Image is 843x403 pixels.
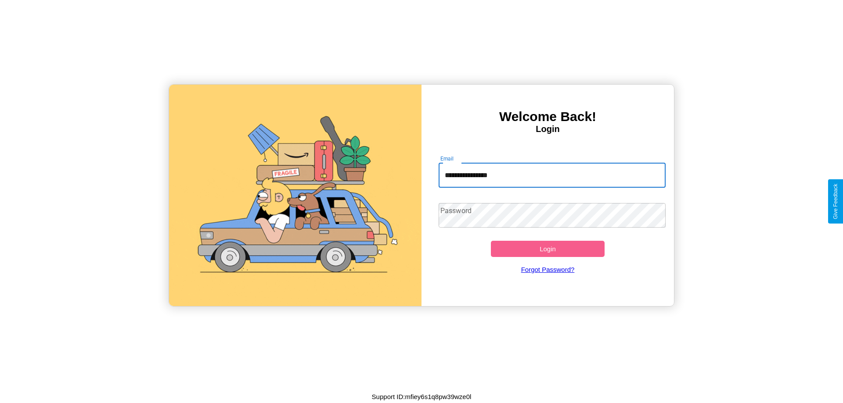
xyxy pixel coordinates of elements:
button: Login [491,241,605,257]
label: Email [440,155,454,162]
div: Give Feedback [832,184,839,219]
h4: Login [421,124,674,134]
a: Forgot Password? [434,257,662,282]
p: Support ID: mfiey6s1q8pw39wze0l [372,391,472,403]
img: gif [169,85,421,306]
h3: Welcome Back! [421,109,674,124]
